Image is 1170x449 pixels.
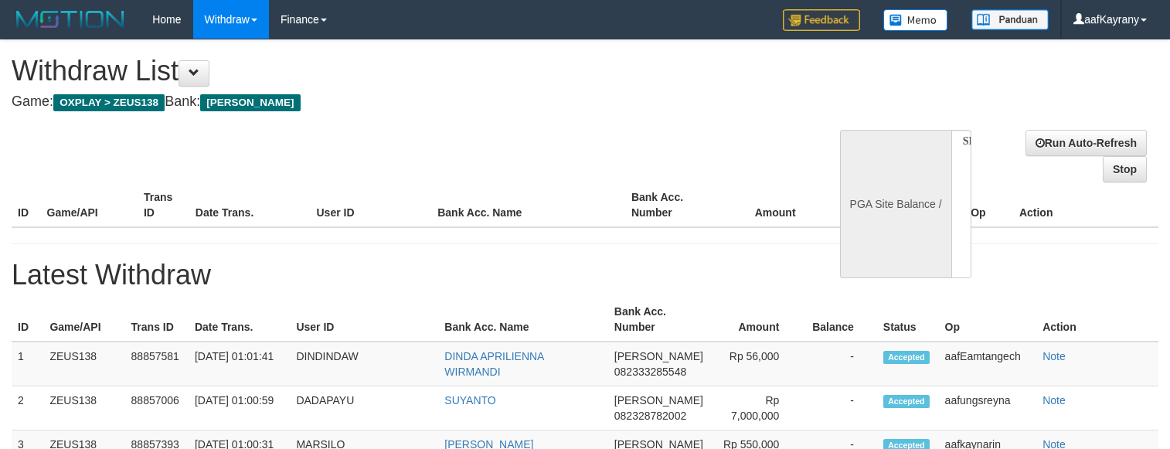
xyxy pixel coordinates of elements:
[12,342,43,386] td: 1
[12,260,1158,291] h1: Latest Withdraw
[43,342,124,386] td: ZEUS138
[12,8,129,31] img: MOTION_logo.png
[311,183,432,227] th: User ID
[939,386,1037,430] td: aafungsreyna
[189,298,290,342] th: Date Trans.
[1042,350,1066,362] a: Note
[715,342,803,386] td: Rp 56,000
[1036,298,1158,342] th: Action
[12,298,43,342] th: ID
[614,394,703,406] span: [PERSON_NAME]
[840,130,951,278] div: PGA Site Balance /
[12,183,41,227] th: ID
[625,183,722,227] th: Bank Acc. Number
[1025,130,1147,156] a: Run Auto-Refresh
[12,56,764,87] h1: Withdraw List
[802,298,876,342] th: Balance
[1042,394,1066,406] a: Note
[883,351,930,364] span: Accepted
[290,298,438,342] th: User ID
[189,183,311,227] th: Date Trans.
[939,298,1037,342] th: Op
[138,183,189,227] th: Trans ID
[125,386,189,430] td: 88857006
[125,298,189,342] th: Trans ID
[939,342,1037,386] td: aafEamtangech
[53,94,165,111] span: OXPLAY > ZEUS138
[783,9,860,31] img: Feedback.jpg
[1103,156,1147,182] a: Stop
[715,298,803,342] th: Amount
[819,183,908,227] th: Balance
[431,183,625,227] th: Bank Acc. Name
[614,366,686,378] span: 082333285548
[802,342,876,386] td: -
[41,183,138,227] th: Game/API
[802,386,876,430] td: -
[1013,183,1158,227] th: Action
[883,395,930,408] span: Accepted
[200,94,300,111] span: [PERSON_NAME]
[12,94,764,110] h4: Game: Bank:
[290,386,438,430] td: DADAPAYU
[189,342,290,386] td: [DATE] 01:01:41
[290,342,438,386] td: DINDINDAW
[438,298,607,342] th: Bank Acc. Name
[125,342,189,386] td: 88857581
[715,386,803,430] td: Rp 7,000,000
[722,183,818,227] th: Amount
[189,386,290,430] td: [DATE] 01:00:59
[877,298,939,342] th: Status
[608,298,715,342] th: Bank Acc. Number
[444,394,495,406] a: SUYANTO
[43,386,124,430] td: ZEUS138
[43,298,124,342] th: Game/API
[614,410,686,422] span: 082328782002
[964,183,1013,227] th: Op
[971,9,1049,30] img: panduan.png
[614,350,703,362] span: [PERSON_NAME]
[12,386,43,430] td: 2
[883,9,948,31] img: Button%20Memo.svg
[444,350,543,378] a: DINDA APRILIENNA WIRMANDI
